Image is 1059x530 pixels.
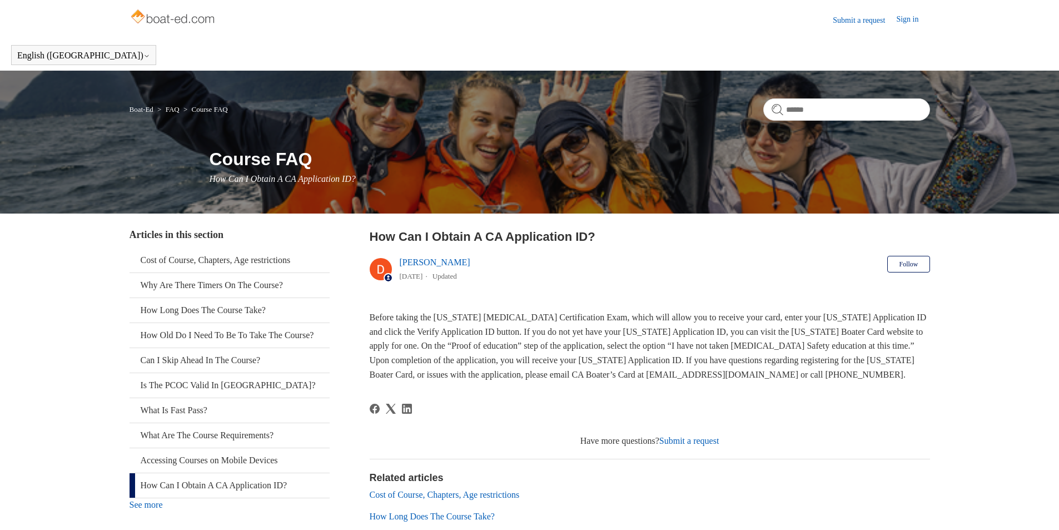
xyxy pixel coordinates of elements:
a: Sign in [896,13,929,27]
span: Before taking the [US_STATE] [MEDICAL_DATA] Certification Exam, which will allow you to receive y... [370,313,927,379]
svg: Share this page on X Corp [386,404,396,414]
a: How Old Do I Need To Be To Take The Course? [130,323,330,348]
li: Boat-Ed [130,105,156,113]
a: What Is Fast Pass? [130,398,330,423]
a: LinkedIn [402,404,412,414]
li: Updated [432,272,457,280]
h2: How Can I Obtain A CA Application ID? [370,227,930,246]
a: See more [130,500,163,509]
a: FAQ [166,105,180,113]
time: 03/01/2024, 13:15 [400,272,423,280]
button: Follow Article [887,256,929,273]
h1: Course FAQ [210,146,930,172]
svg: Share this page on Facebook [370,404,380,414]
div: Have more questions? [370,434,930,448]
a: Can I Skip Ahead In The Course? [130,348,330,373]
a: What Are The Course Requirements? [130,423,330,448]
a: Is The PCOC Valid In [GEOGRAPHIC_DATA]? [130,373,330,398]
a: Submit a request [833,14,896,26]
a: How Long Does The Course Take? [370,512,495,521]
a: Boat-Ed [130,105,153,113]
a: Course FAQ [192,105,228,113]
h2: Related articles [370,470,930,486]
a: X Corp [386,404,396,414]
button: English ([GEOGRAPHIC_DATA]) [17,51,150,61]
span: How Can I Obtain A CA Application ID? [210,174,356,184]
a: How Long Does The Course Take? [130,298,330,323]
input: Search [763,98,930,121]
span: Articles in this section [130,229,223,240]
a: Facebook [370,404,380,414]
a: Why Are There Timers On The Course? [130,273,330,298]
a: Accessing Courses on Mobile Devices [130,448,330,473]
a: Cost of Course, Chapters, Age restrictions [370,490,520,499]
a: Submit a request [659,436,719,445]
a: Cost of Course, Chapters, Age restrictions [130,248,330,273]
a: [PERSON_NAME] [400,257,470,267]
a: How Can I Obtain A CA Application ID? [130,473,330,498]
svg: Share this page on LinkedIn [402,404,412,414]
li: FAQ [155,105,181,113]
li: Course FAQ [181,105,228,113]
img: Boat-Ed Help Center home page [130,7,218,29]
